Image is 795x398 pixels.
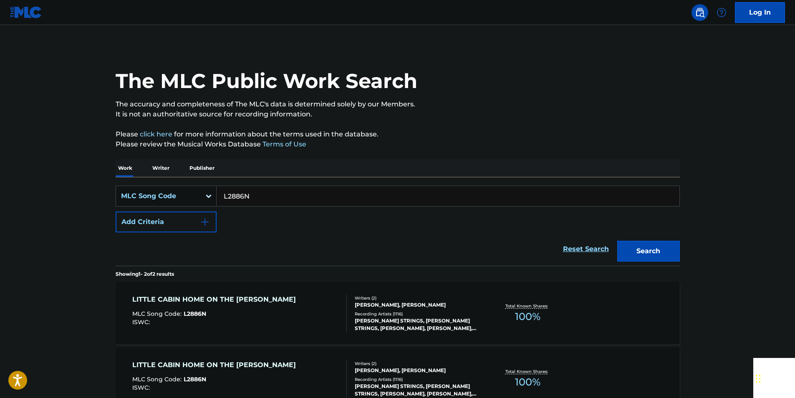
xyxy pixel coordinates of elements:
div: [PERSON_NAME] STRINGS, [PERSON_NAME] STRINGS, [PERSON_NAME], [PERSON_NAME], [PERSON_NAME] [355,383,481,398]
p: It is not an authoritative source for recording information. [116,109,680,119]
span: 100 % [515,309,540,324]
p: The accuracy and completeness of The MLC's data is determined solely by our Members. [116,99,680,109]
a: Terms of Use [261,140,306,148]
div: Drag [756,366,761,391]
p: Work [116,159,135,177]
div: Recording Artists ( 1116 ) [355,376,481,383]
button: Add Criteria [116,212,217,232]
p: Please review the Musical Works Database [116,139,680,149]
div: LITTLE CABIN HOME ON THE [PERSON_NAME] [132,295,300,305]
a: Public Search [692,4,708,21]
span: L2886N [184,310,206,317]
iframe: Chat Widget [753,358,795,398]
span: ISWC : [132,384,152,391]
p: Showing 1 - 2 of 2 results [116,270,174,278]
div: [PERSON_NAME] STRINGS, [PERSON_NAME] STRINGS, [PERSON_NAME], [PERSON_NAME], [PERSON_NAME] [355,317,481,332]
p: Please for more information about the terms used in the database. [116,129,680,139]
form: Search Form [116,186,680,266]
p: Total Known Shares: [505,303,550,309]
div: [PERSON_NAME], [PERSON_NAME] [355,367,481,374]
img: help [717,8,727,18]
a: Log In [735,2,785,23]
img: search [695,8,705,18]
p: Total Known Shares: [505,368,550,375]
div: Writers ( 2 ) [355,360,481,367]
a: LITTLE CABIN HOME ON THE [PERSON_NAME]MLC Song Code:L2886NISWC:Writers (2)[PERSON_NAME], [PERSON_... [116,282,680,345]
span: MLC Song Code : [132,375,184,383]
div: LITTLE CABIN HOME ON THE [PERSON_NAME] [132,360,300,370]
div: [PERSON_NAME], [PERSON_NAME] [355,301,481,309]
span: ISWC : [132,318,152,326]
span: 100 % [515,375,540,390]
a: Reset Search [559,240,613,258]
img: 9d2ae6d4665cec9f34b9.svg [200,217,210,227]
div: Writers ( 2 ) [355,295,481,301]
p: Publisher [187,159,217,177]
img: MLC Logo [10,6,42,18]
div: Help [713,4,730,21]
a: click here [140,130,172,138]
h1: The MLC Public Work Search [116,68,417,93]
div: MLC Song Code [121,191,196,201]
button: Search [617,241,680,262]
p: Writer [150,159,172,177]
span: MLC Song Code : [132,310,184,317]
span: L2886N [184,375,206,383]
div: Recording Artists ( 1116 ) [355,311,481,317]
